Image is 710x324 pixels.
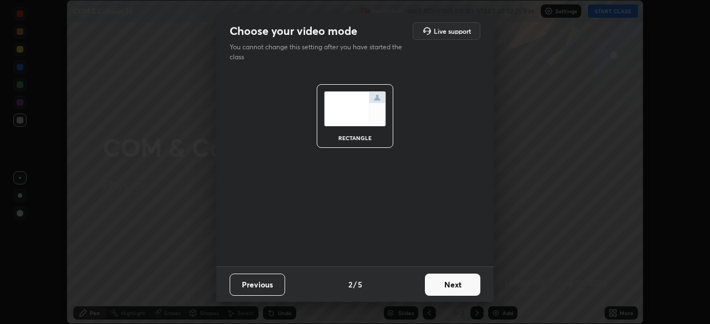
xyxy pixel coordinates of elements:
[324,91,386,126] img: normalScreenIcon.ae25ed63.svg
[425,274,480,296] button: Next
[353,279,357,290] h4: /
[348,279,352,290] h4: 2
[358,279,362,290] h4: 5
[230,274,285,296] button: Previous
[333,135,377,141] div: rectangle
[230,24,357,38] h2: Choose your video mode
[230,42,409,62] p: You cannot change this setting after you have started the class
[434,28,471,34] h5: Live support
